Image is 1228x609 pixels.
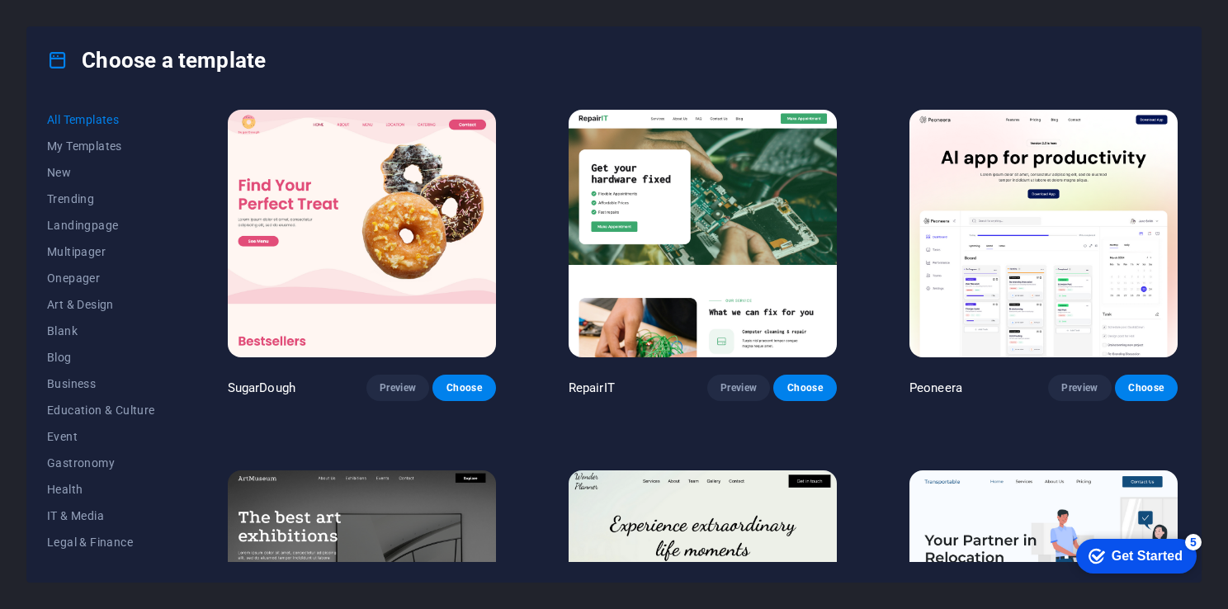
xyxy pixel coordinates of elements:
[47,371,155,397] button: Business
[47,192,155,205] span: Trending
[47,219,155,232] span: Landingpage
[569,380,615,396] p: RepairIT
[47,113,155,126] span: All Templates
[228,380,295,396] p: SugarDough
[47,476,155,503] button: Health
[773,375,836,401] button: Choose
[228,110,496,357] img: SugarDough
[47,166,155,179] span: New
[47,265,155,291] button: Onepager
[909,380,962,396] p: Peoneera
[909,110,1178,357] img: Peoneera
[47,377,155,390] span: Business
[707,375,770,401] button: Preview
[47,555,155,582] button: Non-Profit
[720,381,757,394] span: Preview
[47,503,155,529] button: IT & Media
[47,351,155,364] span: Blog
[47,397,155,423] button: Education & Culture
[13,8,134,43] div: Get Started 5 items remaining, 0% complete
[47,271,155,285] span: Onepager
[47,483,155,496] span: Health
[47,245,155,258] span: Multipager
[47,186,155,212] button: Trending
[47,324,155,338] span: Blank
[47,212,155,238] button: Landingpage
[47,450,155,476] button: Gastronomy
[47,529,155,555] button: Legal & Finance
[47,430,155,443] span: Event
[47,456,155,470] span: Gastronomy
[47,139,155,153] span: My Templates
[47,404,155,417] span: Education & Culture
[47,318,155,344] button: Blank
[47,344,155,371] button: Blog
[366,375,429,401] button: Preview
[47,106,155,133] button: All Templates
[446,381,482,394] span: Choose
[47,47,266,73] h4: Choose a template
[1115,375,1178,401] button: Choose
[47,133,155,159] button: My Templates
[47,423,155,450] button: Event
[569,110,837,357] img: RepairIT
[47,159,155,186] button: New
[47,298,155,311] span: Art & Design
[1128,381,1164,394] span: Choose
[49,18,120,33] div: Get Started
[1061,381,1098,394] span: Preview
[47,238,155,265] button: Multipager
[47,536,155,549] span: Legal & Finance
[786,381,823,394] span: Choose
[432,375,495,401] button: Choose
[122,3,139,20] div: 5
[47,291,155,318] button: Art & Design
[1048,375,1111,401] button: Preview
[380,381,416,394] span: Preview
[47,509,155,522] span: IT & Media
